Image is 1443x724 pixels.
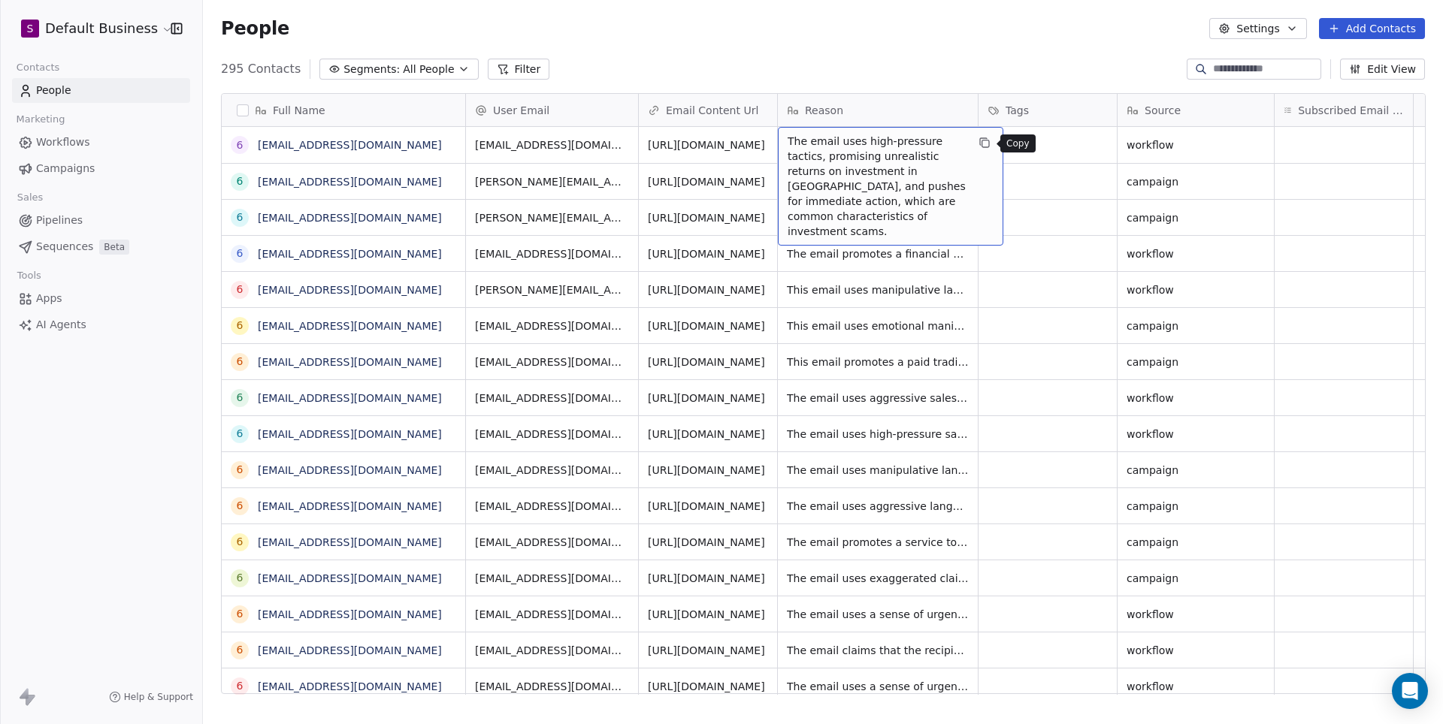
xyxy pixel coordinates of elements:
[1127,318,1265,333] span: campaign
[787,679,969,694] span: The email uses a sense of urgency to pressure the recipient into clicking a link that may lead to...
[258,500,442,512] a: [EMAIL_ADDRESS][DOMAIN_NAME]
[475,246,629,261] span: [EMAIL_ADDRESS][DOMAIN_NAME]
[1127,174,1265,189] span: campaign
[787,499,969,514] span: The email uses aggressive language, promises unrealistic rewards, and includes a shortened link, ...
[12,208,190,233] a: Pipelines
[1145,103,1181,118] span: Source
[36,239,93,255] span: Sequences
[258,212,442,224] a: [EMAIL_ADDRESS][DOMAIN_NAME]
[787,463,969,478] span: The email uses manipulative language and promises unrealistic benefits to promote a paid service,...
[258,644,442,656] a: [EMAIL_ADDRESS][DOMAIN_NAME]
[475,174,629,189] span: [PERSON_NAME][EMAIL_ADDRESS][DOMAIN_NAME]
[237,498,244,514] div: 6
[27,21,34,36] span: S
[648,320,765,332] a: [URL][DOMAIN_NAME]
[475,499,629,514] span: [EMAIL_ADDRESS][DOMAIN_NAME]
[124,691,193,703] span: Help & Support
[787,318,969,333] span: This email uses emotional manipulation and urgency to promote cryptocurrency-related products, wh...
[258,356,442,368] a: [EMAIL_ADDRESS][DOMAIN_NAME]
[237,318,244,333] div: 6
[1006,103,1029,118] span: Tags
[648,500,765,512] a: [URL][DOMAIN_NAME]
[1127,571,1265,586] span: campaign
[221,60,301,78] span: 295 Contacts
[258,428,442,440] a: [EMAIL_ADDRESS][DOMAIN_NAME]
[648,608,765,620] a: [URL][DOMAIN_NAME]
[475,210,629,225] span: [PERSON_NAME][EMAIL_ADDRESS][DOMAIN_NAME]
[475,535,629,550] span: [EMAIL_ADDRESS][DOMAIN_NAME]
[237,137,244,153] div: 6
[805,103,843,118] span: Reason
[1127,354,1265,370] span: campaign
[258,536,442,548] a: [EMAIL_ADDRESS][DOMAIN_NAME]
[488,59,550,80] button: Filter
[258,608,442,620] a: [EMAIL_ADDRESS][DOMAIN_NAME]
[237,570,244,586] div: 6
[648,464,765,476] a: [URL][DOMAIN_NAME]
[12,286,190,311] a: Apps
[18,16,160,41] button: SDefault Business
[648,176,765,188] a: [URL][DOMAIN_NAME]
[648,572,765,584] a: [URL][DOMAIN_NAME]
[787,571,969,586] span: The email uses exaggerated claims and promises to improve athletic performance through unspecifie...
[258,248,442,260] a: [EMAIL_ADDRESS][DOMAIN_NAME]
[12,78,190,103] a: People
[1275,94,1413,126] div: Subscribed Email Categories
[258,320,442,332] a: [EMAIL_ADDRESS][DOMAIN_NAME]
[979,94,1117,126] div: Tags
[475,137,629,152] span: [EMAIL_ADDRESS][DOMAIN_NAME]
[787,354,969,370] span: This email promotes a paid trading community with exaggerated claims of high returns, suggesting ...
[475,463,629,478] span: [EMAIL_ADDRESS][DOMAIN_NAME]
[475,391,629,406] span: [EMAIL_ADDRESS][DOMAIN_NAME]
[1319,18,1425,39] button: Add Contacts
[273,103,325,118] span: Full Name
[258,572,442,584] a: [EMAIL_ADDRESS][DOMAIN_NAME]
[788,134,967,239] span: The email uses high-pressure tactics, promising unrealistic returns on investment in [GEOGRAPHIC_...
[237,173,244,189] div: 6
[36,291,62,306] span: Apps
[475,282,629,297] span: [PERSON_NAME][EMAIL_ADDRESS][DOMAIN_NAME]
[36,213,83,228] span: Pipelines
[10,56,66,79] span: Contacts
[12,312,190,337] a: AI Agents
[11,264,47,287] span: Tools
[648,428,765,440] a: [URL][DOMAIN_NAME]
[1127,679,1265,694] span: workflow
[1118,94,1274,126] div: Source
[648,212,765,224] a: [URL][DOMAIN_NAME]
[237,642,244,658] div: 6
[787,246,969,261] span: The email promotes a financial product with unrealistic promises of high returns, a hallmark of i...
[648,139,765,151] a: [URL][DOMAIN_NAME]
[1006,137,1030,149] p: Copy
[1392,673,1428,709] div: Open Intercom Messenger
[237,282,244,297] div: 6
[258,284,442,296] a: [EMAIL_ADDRESS][DOMAIN_NAME]
[1209,18,1306,39] button: Settings
[648,392,765,404] a: [URL][DOMAIN_NAME]
[475,679,629,694] span: [EMAIL_ADDRESS][DOMAIN_NAME]
[648,248,765,260] a: [URL][DOMAIN_NAME]
[648,644,765,656] a: [URL][DOMAIN_NAME]
[639,94,777,126] div: Email Content Url
[475,643,629,658] span: [EMAIL_ADDRESS][DOMAIN_NAME]
[10,108,71,131] span: Marketing
[99,240,129,255] span: Beta
[258,139,442,151] a: [EMAIL_ADDRESS][DOMAIN_NAME]
[1340,59,1425,80] button: Edit View
[466,94,638,126] div: User Email
[1127,607,1265,622] span: workflow
[237,210,244,225] div: 6
[36,134,90,150] span: Workflows
[1127,282,1265,297] span: workflow
[258,464,442,476] a: [EMAIL_ADDRESS][DOMAIN_NAME]
[648,536,765,548] a: [URL][DOMAIN_NAME]
[787,643,969,658] span: The email claims that the recipient's course access is at risk and prompts them to update their p...
[1127,535,1265,550] span: campaign
[787,282,969,297] span: This email uses manipulative language and promises unrealistic results to sell a product, which i...
[109,691,193,703] a: Help & Support
[666,103,758,118] span: Email Content Url
[237,354,244,370] div: 6
[475,354,629,370] span: [EMAIL_ADDRESS][DOMAIN_NAME]
[12,234,190,259] a: SequencesBeta
[237,462,244,478] div: 6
